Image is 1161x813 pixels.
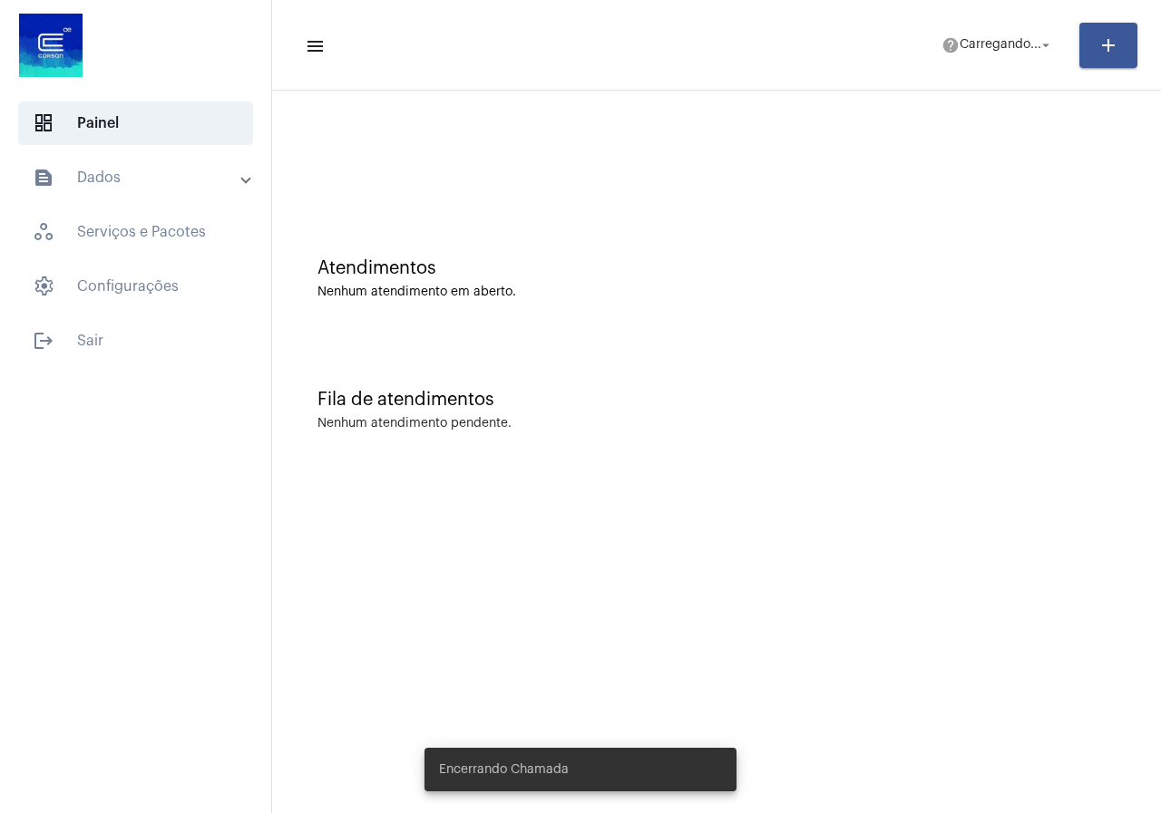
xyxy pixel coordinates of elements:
span: sidenav icon [33,112,54,134]
div: Fila de atendimentos [317,390,1116,410]
mat-icon: help [941,36,960,54]
span: Encerrando Chamada [439,760,569,779]
mat-icon: sidenav icon [305,35,323,57]
mat-icon: add [1098,34,1119,56]
span: Painel [18,102,253,145]
mat-icon: sidenav icon [33,330,54,352]
div: Atendimentos [317,258,1116,278]
span: Configurações [18,265,253,308]
mat-expansion-panel-header: sidenav iconDados [11,156,271,199]
button: Carregando... [931,27,1065,63]
span: Sair [18,319,253,363]
span: Carregando... [960,39,1041,52]
div: Nenhum atendimento em aberto. [317,286,1116,299]
img: d4669ae0-8c07-2337-4f67-34b0df7f5ae4.jpeg [15,9,87,82]
span: Serviços e Pacotes [18,210,253,254]
span: sidenav icon [33,221,54,243]
div: Nenhum atendimento pendente. [317,417,512,431]
mat-icon: arrow_drop_down [1038,37,1054,53]
mat-icon: sidenav icon [33,167,54,189]
span: sidenav icon [33,276,54,297]
mat-panel-title: Dados [33,167,242,189]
